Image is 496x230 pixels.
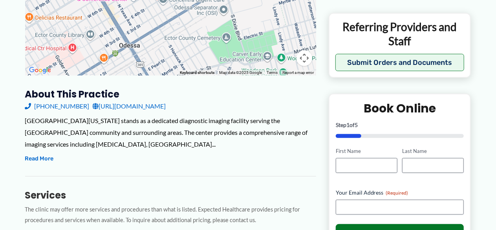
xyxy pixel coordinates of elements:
[335,54,465,71] button: Submit Orders and Documents
[346,121,350,128] span: 1
[335,19,465,48] p: Referring Providers and Staff
[386,190,408,195] span: (Required)
[297,50,312,66] button: Map camera controls
[282,70,314,75] a: Report a map error
[25,115,316,150] div: [GEOGRAPHIC_DATA][US_STATE] stands as a dedicated diagnostic imaging facility serving the [GEOGRA...
[336,101,464,116] h2: Book Online
[219,70,262,75] span: Map data ©2025 Google
[267,70,278,75] a: Terms (opens in new tab)
[93,100,166,112] a: [URL][DOMAIN_NAME]
[27,65,53,75] img: Google
[355,121,358,128] span: 5
[25,154,54,164] button: Read More
[336,147,397,155] label: First Name
[336,122,464,128] p: Step of
[27,65,53,75] a: Open this area in Google Maps (opens a new window)
[336,188,464,196] label: Your Email Address
[25,100,90,112] a: [PHONE_NUMBER]
[25,189,316,201] h3: Services
[402,147,464,155] label: Last Name
[25,88,316,100] h3: About this practice
[180,70,214,75] button: Keyboard shortcuts
[25,204,316,226] p: The clinic may offer more services and procedures than what is listed. Expected Healthcare provid...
